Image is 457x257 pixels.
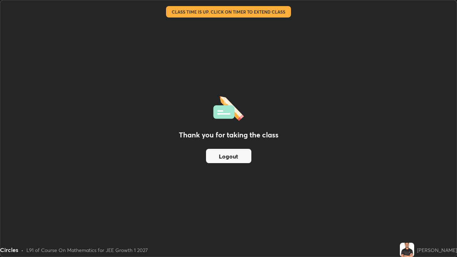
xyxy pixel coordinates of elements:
h2: Thank you for taking the class [179,130,278,140]
div: • [21,246,24,254]
button: Logout [206,149,251,163]
img: offlineFeedback.1438e8b3.svg [213,94,244,121]
div: [PERSON_NAME] [417,246,457,254]
img: 8a5640520d1649759a523a16a6c3a527.jpg [400,243,414,257]
div: L91 of Course On Mathematics for JEE Growth 1 2027 [26,246,148,254]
